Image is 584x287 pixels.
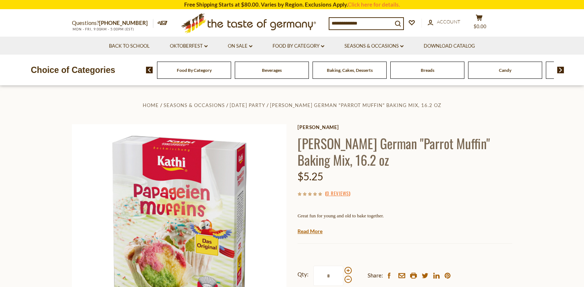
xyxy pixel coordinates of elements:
[344,42,404,50] a: Seasons & Occasions
[499,67,511,73] a: Candy
[109,42,150,50] a: Back to School
[298,135,512,168] h1: [PERSON_NAME] German "Parrot Muffin" Baking Mix, 16.2 oz
[313,266,343,286] input: Qty:
[298,228,322,235] a: Read More
[99,19,148,26] a: [PHONE_NUMBER]
[468,14,490,33] button: $0.00
[230,102,265,108] a: [DATE] Party
[557,67,564,73] img: next arrow
[262,67,282,73] a: Beverages
[474,23,486,29] span: $0.00
[348,1,400,8] a: Click here for details.
[298,213,384,218] span: Great fun for young and old to bake together.
[170,42,208,50] a: Oktoberfest
[228,42,252,50] a: On Sale
[421,67,434,73] a: Breads
[437,19,460,25] span: Account
[143,102,159,108] a: Home
[177,67,212,73] a: Food By Category
[164,102,225,108] a: Seasons & Occasions
[72,27,134,31] span: MON - FRI, 9:00AM - 5:00PM (EST)
[72,18,153,28] p: Questions?
[298,270,309,279] strong: Qty:
[326,190,349,198] a: 0 Reviews
[298,124,512,130] a: [PERSON_NAME]
[273,42,324,50] a: Food By Category
[428,18,460,26] a: Account
[146,67,153,73] img: previous arrow
[270,102,441,108] a: [PERSON_NAME] German "Parrot Muffin" Baking Mix, 16.2 oz
[327,67,373,73] a: Baking, Cakes, Desserts
[298,170,323,183] span: $5.25
[325,190,350,197] span: ( )
[368,271,383,280] span: Share:
[424,42,475,50] a: Download Catalog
